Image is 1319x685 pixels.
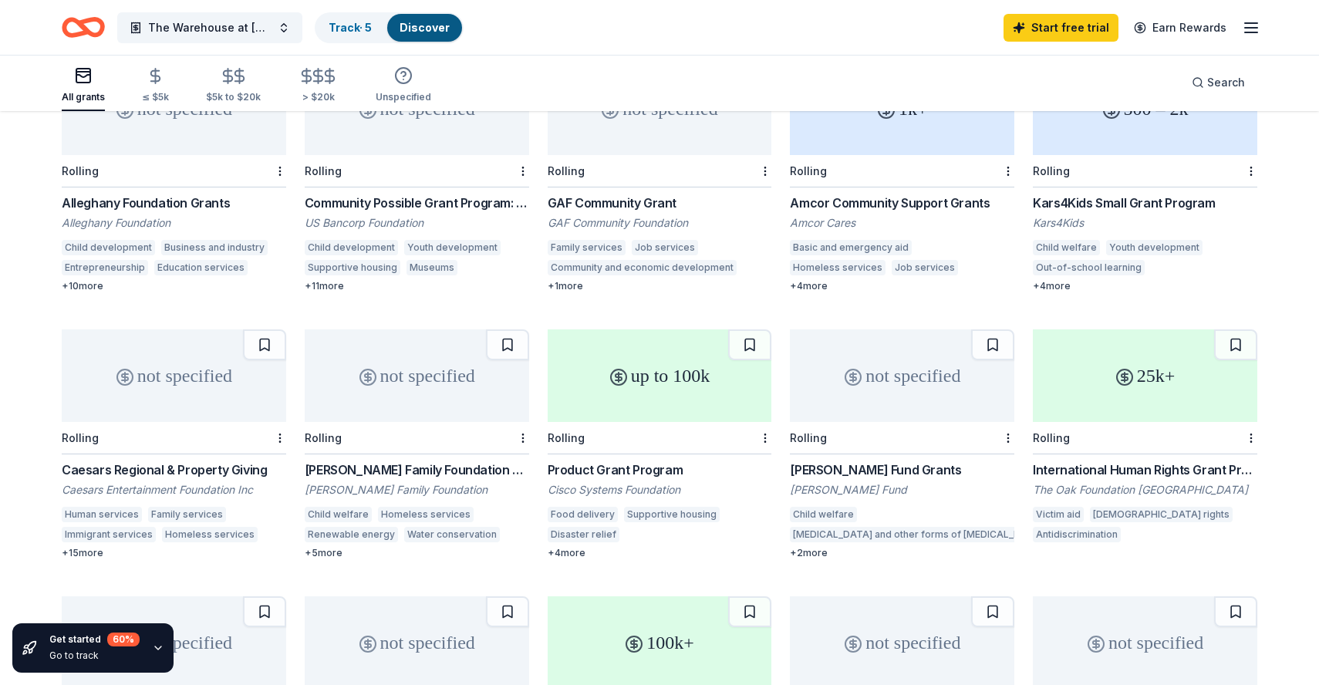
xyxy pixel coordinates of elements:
[62,9,105,46] a: Home
[142,61,169,111] button: ≤ $5k
[548,215,772,231] div: GAF Community Foundation
[305,461,529,479] div: [PERSON_NAME] Family Foundation Grant
[548,260,737,275] div: Community and economic development
[378,507,474,522] div: Homeless services
[148,507,226,522] div: Family services
[790,215,1014,231] div: Amcor Cares
[305,329,529,422] div: not specified
[632,240,698,255] div: Job services
[305,482,529,498] div: [PERSON_NAME] Family Foundation
[62,260,148,275] div: Entrepreneurship
[790,260,886,275] div: Homeless services
[1207,73,1245,92] span: Search
[1090,507,1233,522] div: [DEMOGRAPHIC_DATA] rights
[790,240,912,255] div: Basic and emergency aid
[1033,461,1257,479] div: International Human Rights Grant Programme
[154,260,248,275] div: Education services
[305,280,529,292] div: + 11 more
[548,164,585,177] div: Rolling
[548,329,772,422] div: up to 100k
[62,215,286,231] div: Alleghany Foundation
[305,431,342,444] div: Rolling
[206,61,261,111] button: $5k to $20k
[1033,240,1100,255] div: Child welfare
[305,164,342,177] div: Rolling
[117,12,302,43] button: The Warehouse at [GEOGRAPHIC_DATA]
[62,280,286,292] div: + 10 more
[404,527,500,542] div: Water conservation
[62,91,105,103] div: All grants
[62,329,286,559] a: not specifiedRollingCaesars Regional & Property GivingCaesars Entertainment Foundation IncHuman s...
[406,260,457,275] div: Museums
[305,527,398,542] div: Renewable energy
[790,547,1014,559] div: + 2 more
[305,240,398,255] div: Child development
[624,507,720,522] div: Supportive housing
[305,260,400,275] div: Supportive housing
[62,60,105,111] button: All grants
[62,461,286,479] div: Caesars Regional & Property Giving
[1106,240,1203,255] div: Youth development
[1151,260,1244,275] div: Education services
[548,240,626,255] div: Family services
[790,527,1046,542] div: [MEDICAL_DATA] and other forms of [MEDICAL_DATA]
[62,431,99,444] div: Rolling
[1033,280,1257,292] div: + 4 more
[1004,14,1118,42] a: Start free trial
[49,633,140,646] div: Get started
[1033,482,1257,498] div: The Oak Foundation [GEOGRAPHIC_DATA]
[790,431,827,444] div: Rolling
[548,194,772,212] div: GAF Community Grant
[790,507,857,522] div: Child welfare
[548,62,772,292] a: not specifiedRollingGAF Community GrantGAF Community FoundationFamily servicesJob servicesCommuni...
[404,240,501,255] div: Youth development
[376,60,431,111] button: Unspecified
[107,633,140,646] div: 60 %
[548,507,618,522] div: Food delivery
[548,482,772,498] div: Cisco Systems Foundation
[298,91,339,103] div: > $20k
[148,19,272,37] span: The Warehouse at [GEOGRAPHIC_DATA]
[1033,527,1121,542] div: Antidiscrimination
[548,527,619,542] div: Disaster relief
[142,91,169,103] div: ≤ $5k
[790,194,1014,212] div: Amcor Community Support Grants
[790,164,827,177] div: Rolling
[1033,329,1257,422] div: 25k+
[548,329,772,559] a: up to 100kRollingProduct Grant ProgramCisco Systems FoundationFood deliverySupportive housingDisa...
[1033,329,1257,547] a: 25k+RollingInternational Human Rights Grant ProgrammeThe Oak Foundation [GEOGRAPHIC_DATA]Victim a...
[548,547,772,559] div: + 4 more
[1033,62,1257,292] a: 500 – 2kRollingKars4Kids Small Grant ProgramKars4KidsChild welfareYouth developmentOut-of-school ...
[162,527,258,542] div: Homeless services
[62,194,286,212] div: Alleghany Foundation Grants
[305,507,372,522] div: Child welfare
[400,21,450,34] a: Discover
[548,280,772,292] div: + 1 more
[1125,14,1236,42] a: Earn Rewards
[62,507,142,522] div: Human services
[1033,260,1145,275] div: Out-of-school learning
[548,431,585,444] div: Rolling
[206,91,261,103] div: $5k to $20k
[49,650,140,662] div: Go to track
[161,240,268,255] div: Business and industry
[790,280,1014,292] div: + 4 more
[1033,164,1070,177] div: Rolling
[62,329,286,422] div: not specified
[1033,215,1257,231] div: Kars4Kids
[315,12,464,43] button: Track· 5Discover
[298,61,339,111] button: > $20k
[1033,194,1257,212] div: Kars4Kids Small Grant Program
[892,260,958,275] div: Job services
[62,527,156,542] div: Immigrant services
[1179,67,1257,98] button: Search
[305,194,529,212] div: Community Possible Grant Program: Play, Work, & Home Grants
[305,329,529,559] a: not specifiedRolling[PERSON_NAME] Family Foundation Grant[PERSON_NAME] Family FoundationChild wel...
[305,62,529,292] a: not specifiedRollingCommunity Possible Grant Program: Play, Work, & Home GrantsUS Bancorp Foundat...
[1033,431,1070,444] div: Rolling
[62,62,286,292] a: not specifiedRollingAlleghany Foundation GrantsAlleghany FoundationChild developmentBusiness and ...
[548,461,772,479] div: Product Grant Program
[790,482,1014,498] div: [PERSON_NAME] Fund
[790,461,1014,479] div: [PERSON_NAME] Fund Grants
[62,164,99,177] div: Rolling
